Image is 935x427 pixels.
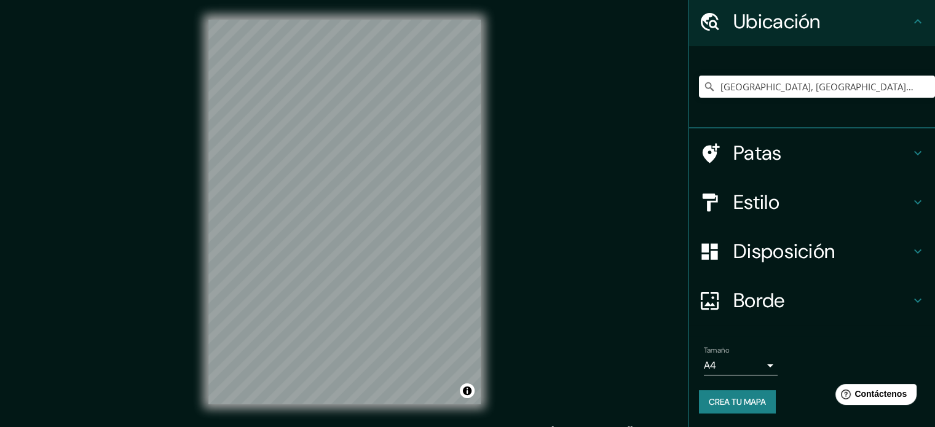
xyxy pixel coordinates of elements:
[733,140,782,166] font: Patas
[704,356,778,375] div: A4
[460,383,475,398] button: Activar o desactivar atribución
[709,396,766,407] font: Crea tu mapa
[704,359,716,372] font: A4
[733,238,835,264] font: Disposición
[826,379,921,413] iframe: Lanzador de widgets de ayuda
[699,76,935,98] input: Elige tu ciudad o zona
[733,189,779,215] font: Estilo
[689,128,935,178] div: Patas
[733,288,785,313] font: Borde
[733,9,821,34] font: Ubicación
[699,390,776,413] button: Crea tu mapa
[689,276,935,325] div: Borde
[208,20,481,404] canvas: Mapa
[689,178,935,227] div: Estilo
[704,345,729,355] font: Tamaño
[689,227,935,276] div: Disposición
